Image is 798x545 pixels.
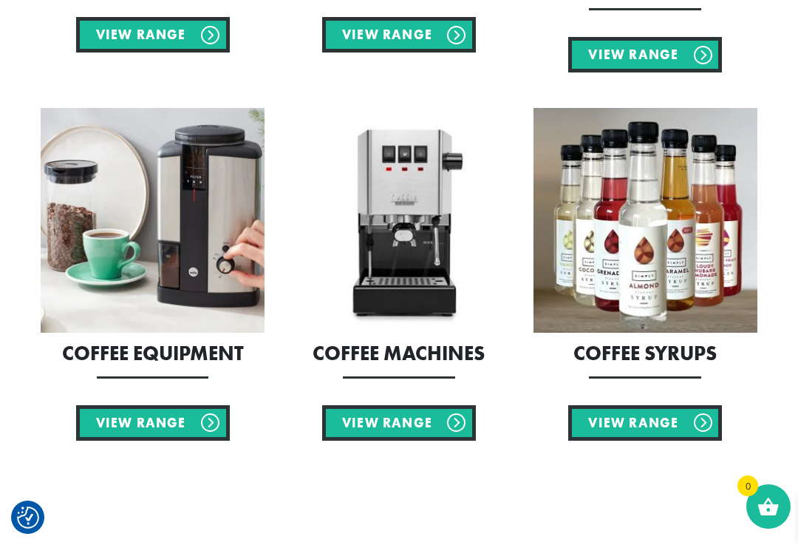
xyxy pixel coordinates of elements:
img: Coffee Equipment [41,108,265,332]
a: View Range [322,17,476,53]
a: View Range [322,405,476,441]
a: View Range [76,17,230,53]
h2: Coffee Syrups [533,344,757,364]
h2: Coffee Machines [287,344,511,364]
a: View Range [568,37,722,72]
img: Coffee Machines [287,108,511,332]
span: 0 [737,475,758,496]
a: View Range [568,405,722,441]
img: Coffee Syrups [533,108,757,332]
a: View Range [76,405,230,441]
img: Revisit consent button [17,507,39,529]
button: Consent Preferences [17,507,39,529]
h2: Coffee Equipment [41,344,265,364]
